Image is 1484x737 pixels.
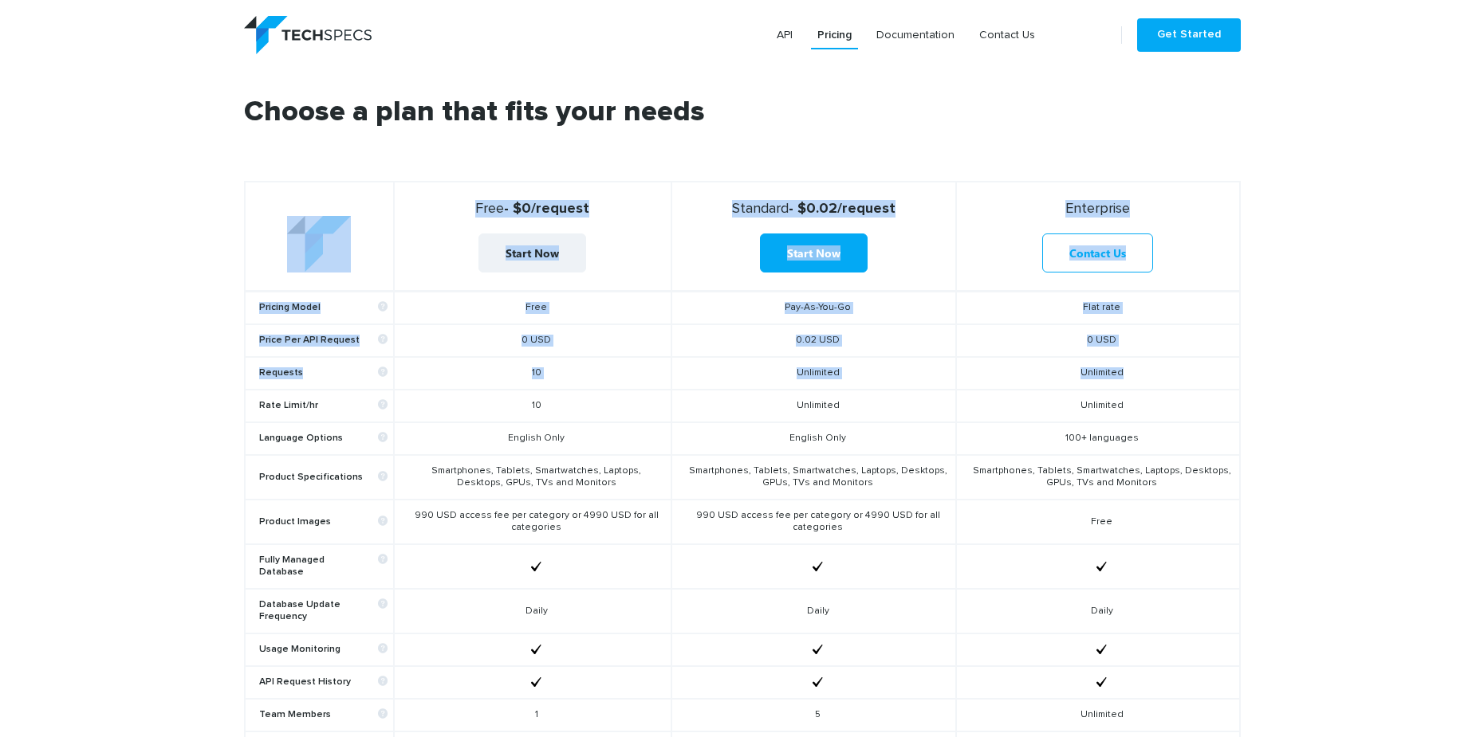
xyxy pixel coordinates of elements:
span: Enterprise [1065,202,1130,216]
td: 0.02 USD [671,324,956,357]
img: logo [244,16,372,54]
td: 0 USD [394,324,671,357]
td: Daily [956,589,1239,633]
a: Contact Us [1042,233,1153,272]
td: Daily [394,589,671,633]
a: API [770,21,799,49]
b: Fully Managed Database [259,555,388,578]
td: Free [956,500,1239,544]
td: English Only [671,422,956,455]
td: Unlimited [956,390,1239,422]
b: API Request History [259,676,388,688]
td: 10 [394,357,671,390]
td: Smartphones, Tablets, Smartwatches, Laptops, Desktops, GPUs, TVs and Monitors [394,455,671,500]
strong: - $0/request [401,200,664,218]
b: Team Members [259,709,388,721]
td: Free [394,292,671,325]
td: Smartphones, Tablets, Smartwatches, Laptops, Desktops, GPUs, TVs and Monitors [671,455,956,500]
b: Rate Limit/hr [259,400,388,412]
td: English Only [394,422,671,455]
a: Start Now [478,233,586,272]
td: 10 [394,390,671,422]
span: Free [475,202,504,216]
h2: Choose a plan that fits your needs [244,98,1241,181]
td: 5 [671,699,956,731]
b: Product Specifications [259,472,388,484]
td: Daily [671,589,956,633]
td: Pay-As-You-Go [671,292,956,325]
b: Pricing Model [259,302,388,314]
a: Contact Us [973,21,1041,49]
b: Product Images [259,516,388,528]
b: Price Per API Request [259,335,388,347]
a: Pricing [811,21,858,49]
span: Standard [732,202,789,216]
b: Database Update Frequency [259,599,388,623]
td: 990 USD access fee per category or 4990 USD for all categories [394,500,671,544]
td: Flat rate [956,292,1239,325]
td: Unlimited [956,699,1239,731]
a: Get Started [1137,18,1241,52]
td: 0 USD [956,324,1239,357]
td: 100+ languages [956,422,1239,455]
td: 990 USD access fee per category or 4990 USD for all categories [671,500,956,544]
td: Smartphones, Tablets, Smartwatches, Laptops, Desktops, GPUs, TVs and Monitors [956,455,1239,500]
b: Requests [259,367,388,379]
b: Usage Monitoring [259,644,388,656]
td: 1 [394,699,671,731]
a: Documentation [870,21,961,49]
a: Start Now [760,233,868,272]
img: table-logo.png [287,216,351,272]
b: Language Options [259,433,388,445]
td: Unlimited [956,357,1239,390]
td: Unlimited [671,390,956,422]
strong: - $0.02/request [679,200,949,218]
td: Unlimited [671,357,956,390]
